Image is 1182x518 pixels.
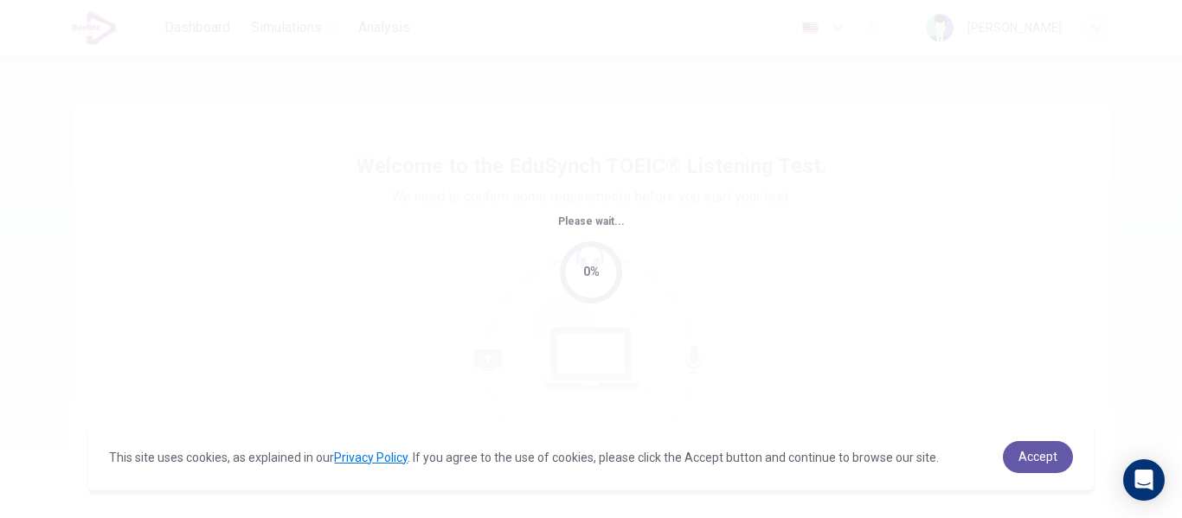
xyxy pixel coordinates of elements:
[88,424,1093,490] div: cookieconsent
[1018,450,1057,464] span: Accept
[334,451,408,464] a: Privacy Policy
[109,451,939,464] span: This site uses cookies, as explained in our . If you agree to the use of cookies, please click th...
[583,262,600,282] div: 0%
[558,215,625,227] span: Please wait...
[1003,441,1073,473] a: dismiss cookie message
[1123,459,1165,501] div: Open Intercom Messenger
